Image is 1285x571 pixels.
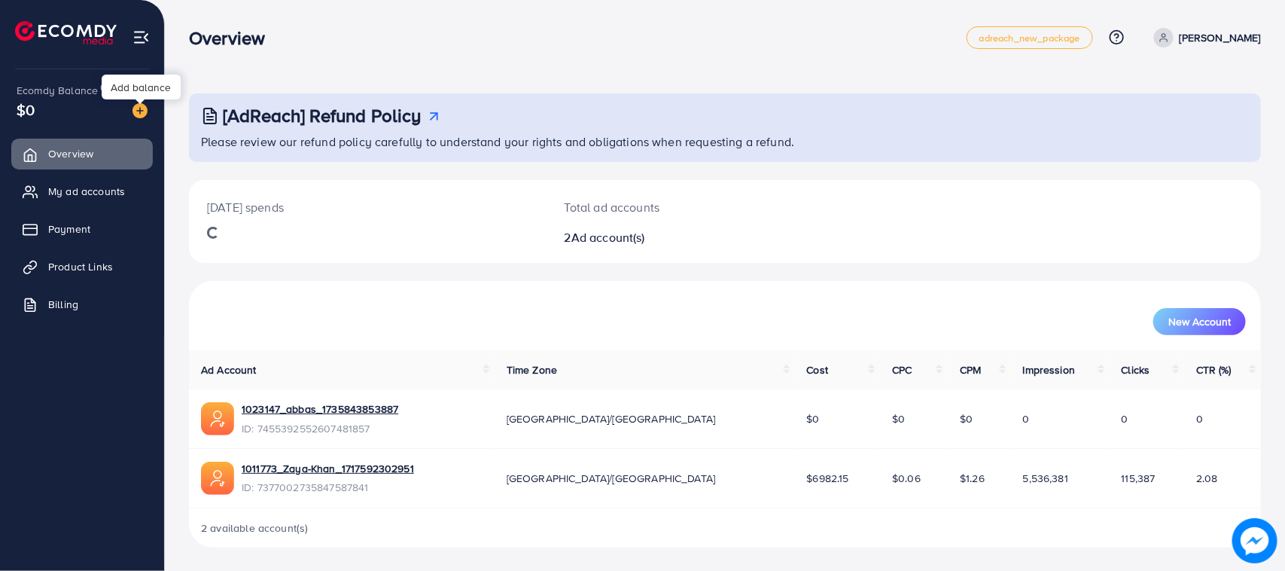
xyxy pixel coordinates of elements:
span: New Account [1168,316,1231,327]
a: [PERSON_NAME] [1148,28,1261,47]
span: 115,387 [1122,471,1156,486]
span: Ad Account [201,362,257,377]
span: 0 [1023,411,1030,426]
span: Overview [48,146,93,161]
img: image [1232,518,1277,563]
img: menu [132,29,150,46]
span: [GEOGRAPHIC_DATA]/[GEOGRAPHIC_DATA] [507,411,716,426]
img: logo [15,21,117,44]
span: Impression [1023,362,1076,377]
span: $0 [17,99,35,121]
h3: Overview [189,27,277,49]
span: ID: 7455392552607481857 [242,421,398,436]
span: Time Zone [507,362,557,377]
p: Please review our refund policy carefully to understand your rights and obligations when requesti... [201,133,1252,151]
a: 1023147_abbas_1735843853887 [242,402,398,417]
a: My ad accounts [11,176,153,206]
h3: [AdReach] Refund Policy [223,105,422,127]
a: 1011773_Zaya-Khan_1717592302951 [242,461,414,476]
span: Ad account(s) [571,229,645,246]
span: Ecomdy Balance [17,83,98,98]
span: Clicks [1122,362,1150,377]
span: 0 [1196,411,1203,426]
span: 5,536,381 [1023,471,1068,486]
span: 2 available account(s) [201,521,309,536]
span: 0 [1122,411,1128,426]
span: Payment [48,221,90,237]
div: Add balance [102,75,181,99]
p: [PERSON_NAME] [1180,29,1261,47]
span: adreach_new_package [979,33,1080,43]
span: $1.26 [960,471,985,486]
span: Cost [807,362,829,377]
a: adreach_new_package [967,26,1093,49]
p: [DATE] spends [207,198,528,216]
a: Product Links [11,252,153,282]
span: $6982.15 [807,471,849,486]
a: Payment [11,214,153,244]
span: Product Links [48,259,113,274]
img: ic-ads-acc.e4c84228.svg [201,462,234,495]
span: Billing [48,297,78,312]
span: $0.06 [892,471,921,486]
span: CPM [960,362,981,377]
a: Overview [11,139,153,169]
img: ic-ads-acc.e4c84228.svg [201,402,234,435]
span: $0 [892,411,905,426]
span: My ad accounts [48,184,125,199]
span: ID: 7377002735847587841 [242,480,414,495]
span: $0 [807,411,820,426]
img: image [132,103,148,118]
span: CTR (%) [1196,362,1232,377]
span: [GEOGRAPHIC_DATA]/[GEOGRAPHIC_DATA] [507,471,716,486]
span: 2.08 [1196,471,1218,486]
span: $0 [960,411,973,426]
a: Billing [11,289,153,319]
span: CPC [892,362,912,377]
h2: 2 [565,231,796,245]
p: Total ad accounts [565,198,796,216]
button: New Account [1153,308,1246,335]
